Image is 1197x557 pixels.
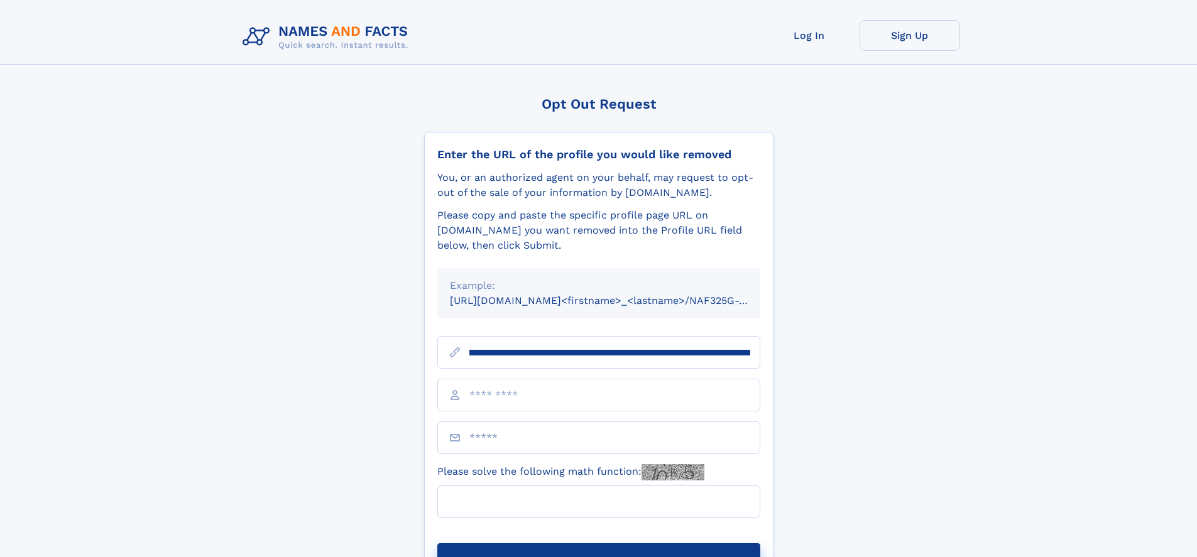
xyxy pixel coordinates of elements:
[437,170,760,200] div: You, or an authorized agent on your behalf, may request to opt-out of the sale of your informatio...
[424,96,773,112] div: Opt Out Request
[238,20,418,54] img: Logo Names and Facts
[437,148,760,161] div: Enter the URL of the profile you would like removed
[759,20,860,51] a: Log In
[450,278,748,293] div: Example:
[450,295,784,306] small: [URL][DOMAIN_NAME]<firstname>_<lastname>/NAF325G-xxxxxxxx
[860,20,960,51] a: Sign Up
[437,208,760,253] div: Please copy and paste the specific profile page URL on [DOMAIN_NAME] you want removed into the Pr...
[437,464,704,480] label: Please solve the following math function:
